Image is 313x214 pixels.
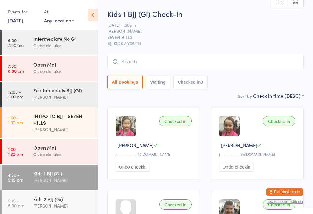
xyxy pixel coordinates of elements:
span: BJJ KIDS / YOUTH [107,40,304,46]
input: Search [107,55,304,69]
div: Check in time (DESC) [253,92,304,99]
div: Checked in [159,199,192,210]
time: 1:00 - 1:30 pm [8,147,23,156]
time: 1:00 - 1:30 pm [8,115,23,125]
div: Clube de lutas [33,151,92,158]
div: Events for [8,7,38,17]
span: [PERSON_NAME] [117,142,153,148]
div: Checked in [263,199,295,210]
a: 12:00 -1:00 pmFundamentals BJJ (Gi)[PERSON_NAME] [2,82,98,107]
div: Open Mat [33,61,92,68]
button: how to secure with pin [267,200,303,204]
div: Intermediate No Gi [33,35,92,42]
div: Checked in [159,116,192,126]
a: 1:00 -1:30 pmOpen MatClube de lutas [2,139,98,164]
button: Checked in8 [173,75,208,89]
div: [PERSON_NAME] [33,202,92,209]
a: 7:00 -8:00 amOpen MatClube de lutas [2,56,98,81]
button: Waiting [146,75,170,89]
button: Exit kiosk mode [266,188,303,196]
a: 4:30 -5:15 pmKids 1 BJJ (Gi)[PERSON_NAME] [2,165,98,190]
div: Fundamentals BJJ (Gi) [33,87,92,94]
div: Any location [44,17,74,24]
a: [DATE] [8,17,23,24]
div: At [44,7,74,17]
div: INTRO TO BJJ - SEVEN HILLS [33,113,92,126]
h2: Kids 1 BJJ (Gi) Check-in [107,9,304,19]
time: 4:30 - 5:15 pm [8,172,23,182]
label: Sort by [238,93,252,99]
button: Undo checkin [219,162,254,172]
button: Undo checkin [116,162,150,172]
div: Kids 1 BJJ (Gi) [33,170,92,177]
div: Open Mat [33,144,92,151]
div: Checked in [263,116,295,126]
div: [PERSON_NAME] [33,177,92,184]
div: Kids 2 BJJ (Gi) [33,196,92,202]
span: [PERSON_NAME] [221,142,257,148]
time: 6:00 - 7:00 am [8,38,24,48]
a: 6:00 -7:00 amIntermediate No GiClube de lutas [2,30,98,55]
div: Clube de lutas [33,42,92,49]
time: 5:15 - 6:00 pm [8,198,24,208]
img: image1752477674.png [219,116,240,136]
span: [PERSON_NAME] [107,28,294,34]
time: 7:00 - 8:00 am [8,63,24,73]
button: All Bookings [107,75,143,89]
div: 8 [201,80,203,85]
time: 12:00 - 1:00 pm [8,89,23,99]
div: j•••••••••••l@[DOMAIN_NAME] [116,151,193,157]
img: image1752477650.png [116,116,136,136]
div: [PERSON_NAME] [33,94,92,101]
div: [PERSON_NAME] [33,126,92,133]
div: Clube de lutas [33,68,92,75]
div: j•••••••••••l@[DOMAIN_NAME] [219,151,297,157]
a: 1:00 -1:30 pmINTRO TO BJJ - SEVEN HILLS[PERSON_NAME] [2,107,98,138]
span: [DATE] 4:30pm [107,22,294,28]
span: SEVEN HILLS [107,34,294,40]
